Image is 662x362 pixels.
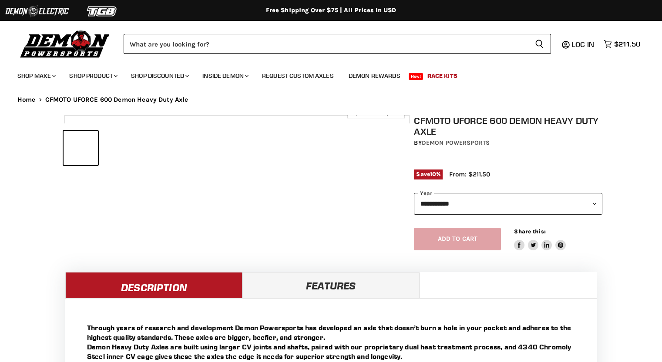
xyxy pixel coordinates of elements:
input: Search [124,34,528,54]
a: Description [65,272,242,298]
span: $211.50 [614,40,640,48]
a: Shop Product [63,67,123,85]
span: Save % [414,169,443,179]
a: Home [17,96,36,103]
a: Shop Discounted [124,67,194,85]
a: Demon Powersports [422,139,490,146]
a: Request Custom Axles [255,67,340,85]
form: Product [124,34,551,54]
a: Shop Make [11,67,61,85]
span: Share this: [514,228,545,235]
button: IMAGE thumbnail [64,131,98,165]
span: New! [409,73,423,80]
span: CFMOTO UFORCE 600 Demon Heavy Duty Axle [45,96,188,103]
span: From: $211.50 [449,170,490,178]
ul: Main menu [11,63,638,85]
span: Log in [572,40,594,49]
div: by [414,138,602,148]
a: Inside Demon [196,67,254,85]
button: Search [528,34,551,54]
span: 10 [430,171,436,177]
a: Features [242,272,420,298]
h1: CFMOTO UFORCE 600 Demon Heavy Duty Axle [414,115,602,137]
a: Log in [568,40,599,48]
img: Demon Electric Logo 2 [4,3,70,20]
a: Demon Rewards [342,67,407,85]
a: $211.50 [599,38,645,50]
select: year [414,193,602,214]
aside: Share this: [514,228,566,251]
img: TGB Logo 2 [70,3,135,20]
span: Click to expand [352,110,400,116]
a: Race Kits [421,67,464,85]
img: Demon Powersports [17,28,113,59]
